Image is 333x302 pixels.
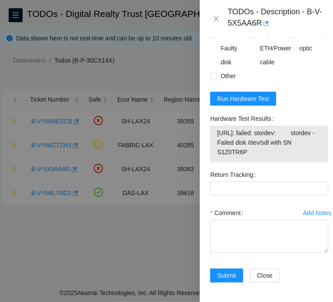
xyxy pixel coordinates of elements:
label: Comment [210,206,247,220]
span: Run Hardware Test [217,94,269,103]
div: Add Notes [303,210,331,216]
label: Hardware Test Results [210,112,277,126]
span: Submit [217,271,236,280]
input: Return Tracking [210,182,328,196]
textarea: Comment [210,220,328,253]
button: Close [250,269,280,282]
span: Close [257,271,273,280]
label: Return Tracking [210,168,259,182]
div: TODOs - Description - B-V-5X5AA6R [227,7,323,30]
button: Close [210,15,222,23]
span: Identified Faulty disk [217,27,250,69]
span: Other [217,69,239,83]
span: Replaced ETH/Power cable [257,27,295,69]
button: Submit [210,269,243,282]
button: Add Notes [303,206,332,220]
span: [URL]: failed: stordev: stordev - Failed disk /dev/sdl with SN S1Z0TR6P [217,128,321,157]
span: close [213,15,220,22]
button: Run Hardware Test [210,92,276,106]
